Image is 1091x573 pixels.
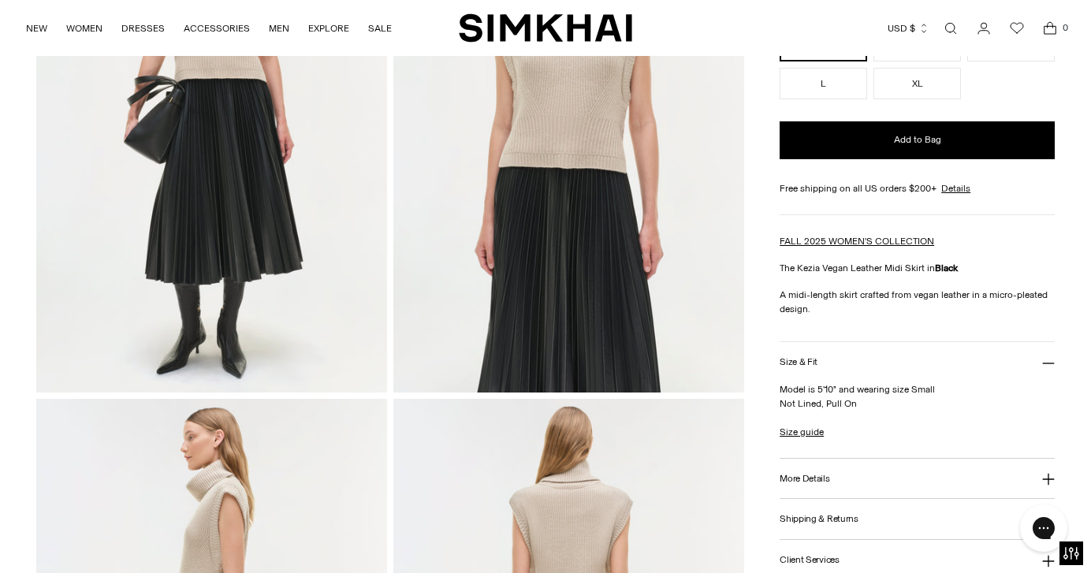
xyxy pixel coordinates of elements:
h3: More Details [780,474,829,484]
button: Add to Bag [780,121,1055,159]
button: Size & Fit [780,342,1055,382]
button: Shipping & Returns [780,499,1055,539]
a: Wishlist [1001,13,1033,44]
a: SIMKHAI [459,13,632,43]
p: The Kezia Vegan Leather Midi Skirt in [780,261,1055,275]
h3: Client Services [780,555,840,565]
a: Size guide [780,425,824,439]
iframe: Gorgias live chat messenger [1012,499,1075,557]
span: Add to Bag [894,133,941,147]
strong: Black [935,262,958,273]
a: WOMEN [66,11,102,46]
a: Details [941,181,970,195]
h3: Shipping & Returns [780,514,858,524]
button: XL [873,68,961,99]
button: L [780,68,867,99]
a: ACCESSORIES [184,11,250,46]
span: 0 [1058,20,1072,35]
a: Open cart modal [1034,13,1066,44]
a: SALE [368,11,392,46]
a: NEW [26,11,47,46]
div: Free shipping on all US orders $200+ [780,181,1055,195]
p: A midi-length skirt crafted from vegan leather in a micro-pleated design. [780,288,1055,316]
button: USD $ [888,11,929,46]
h3: Size & Fit [780,357,817,367]
a: DRESSES [121,11,165,46]
a: FALL 2025 WOMEN'S COLLECTION [780,236,934,247]
p: Model is 5'10" and wearing size Small Not Lined, Pull On [780,382,1055,411]
button: More Details [780,459,1055,499]
iframe: Sign Up via Text for Offers [13,513,158,560]
a: Go to the account page [968,13,1000,44]
a: EXPLORE [308,11,349,46]
a: Open search modal [935,13,966,44]
a: MEN [269,11,289,46]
